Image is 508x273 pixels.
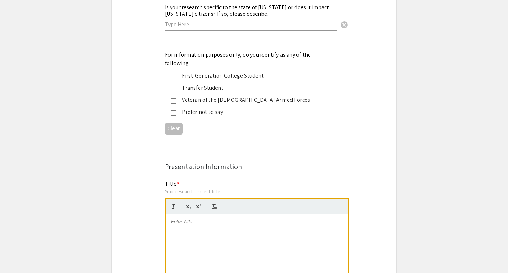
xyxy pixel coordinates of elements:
button: Clear [165,123,183,135]
div: Transfer Student [176,84,326,92]
mat-label: Is your research specific to the state of [US_STATE] or does it impact [US_STATE] citizens? If so... [165,4,329,17]
div: Presentation Information [165,161,343,172]
span: cancel [340,21,349,29]
mat-label: Title [165,180,179,188]
button: Clear [337,17,351,31]
mat-label: For information purposes only, do you identify as any of the following: [165,51,311,67]
iframe: Chat [5,241,30,268]
div: Your research project title [165,188,349,195]
div: First-Generation College Student [176,72,326,80]
div: Prefer not to say [176,108,326,116]
div: Veteran of the [DEMOGRAPHIC_DATA] Armed Forces [176,96,326,104]
input: Type Here [165,21,337,28]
